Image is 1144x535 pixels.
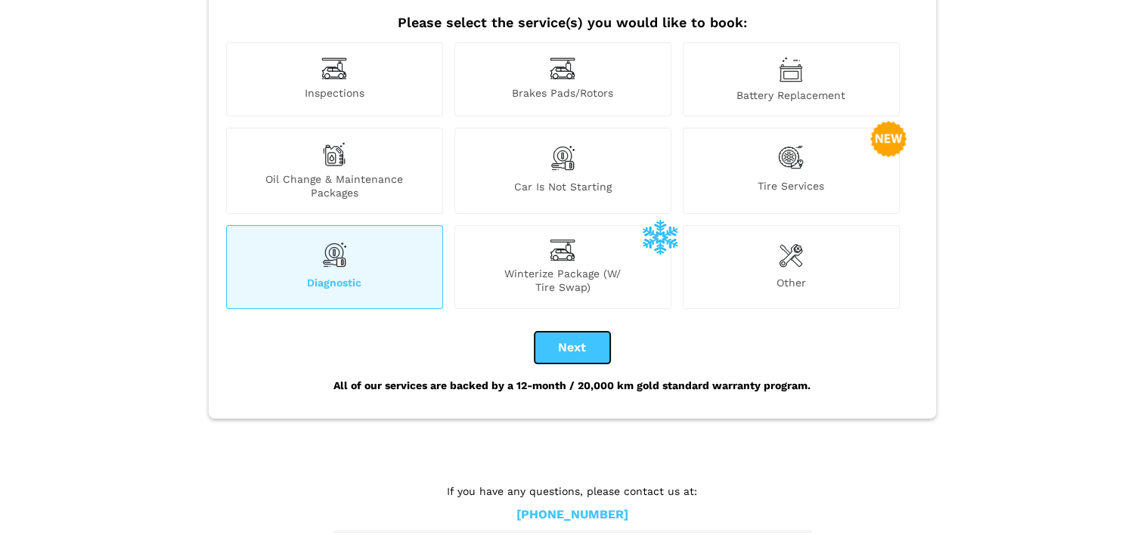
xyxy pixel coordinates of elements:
[684,88,899,102] span: Battery Replacement
[222,363,922,407] div: All of our services are backed by a 12-month / 20,000 km gold standard warranty program.
[334,483,811,499] p: If you have any questions, please contact us at:
[227,276,442,294] span: Diagnostic
[455,86,671,102] span: Brakes Pads/Rotors
[684,276,899,294] span: Other
[535,332,610,363] button: Next
[222,14,922,31] h2: Please select the service(s) you would like to book:
[516,507,628,523] a: [PHONE_NUMBER]
[455,180,671,199] span: Car is not starting
[227,86,442,102] span: Inspections
[870,121,907,157] img: new-badge-2-48.png
[455,267,671,294] span: Winterize Package (W/ Tire Swap)
[684,179,899,199] span: Tire Services
[227,172,442,199] span: Oil Change & Maintenance Packages
[642,218,678,255] img: winterize-icon_1.png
